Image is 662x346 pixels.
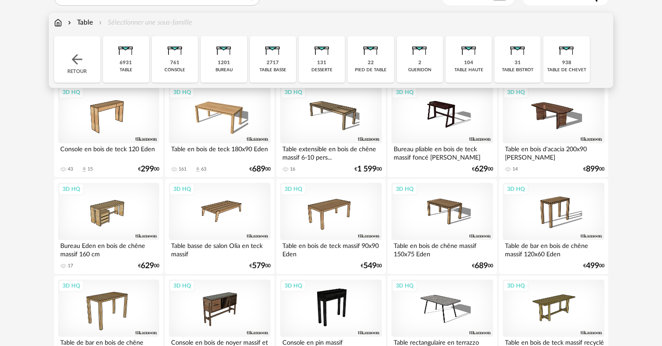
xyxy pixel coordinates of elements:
[280,240,381,258] div: Table en bois de teck massif 90x90 Eden
[59,280,84,291] div: 3D HQ
[169,183,195,195] div: 3D HQ
[276,82,385,177] a: 3D HQ Table extensible en bois de chêne massif 6-10 pers... 16 €1 59900
[249,263,271,269] div: € 00
[392,183,417,195] div: 3D HQ
[472,263,493,269] div: € 00
[260,67,286,73] div: table basse
[281,87,306,98] div: 3D HQ
[281,280,306,291] div: 3D HQ
[54,18,62,28] img: svg+xml;base64,PHN2ZyB3aWR0aD0iMTYiIGhlaWdodD0iMTciIHZpZXdCb3g9IjAgMCAxNiAxNyIgZmlsbD0ibm9uZSIgeG...
[355,67,387,73] div: pied de table
[418,60,421,66] div: 2
[59,87,84,98] div: 3D HQ
[359,36,383,60] img: Table.png
[59,183,84,195] div: 3D HQ
[138,166,159,172] div: € 00
[170,60,179,66] div: 761
[138,263,159,269] div: € 00
[503,87,529,98] div: 3D HQ
[503,183,529,195] div: 3D HQ
[163,36,187,60] img: Table.png
[475,263,488,269] span: 689
[311,67,333,73] div: desserte
[54,36,100,83] div: Retour
[216,67,233,73] div: bureau
[120,67,132,73] div: table
[212,36,236,60] img: Table.png
[179,166,187,172] div: 161
[141,166,154,172] span: 299
[54,82,163,177] a: 3D HQ Console en bois de teck 120 Eden 43 Download icon 15 €29900
[218,60,230,66] div: 1201
[547,67,586,73] div: table de chevet
[355,166,382,172] div: € 00
[194,166,201,173] span: Download icon
[276,179,385,274] a: 3D HQ Table en bois de teck massif 90x90 Eden €54900
[586,263,599,269] span: 499
[583,166,604,172] div: € 00
[267,60,279,66] div: 2717
[512,166,518,172] div: 14
[475,166,488,172] span: 629
[464,60,473,66] div: 104
[54,179,163,274] a: 3D HQ Bureau Eden en bois de chêne massif 160 cm 17 €62900
[169,143,270,161] div: Table en bois de teck 180x90 Eden
[68,166,73,172] div: 43
[201,166,206,172] div: 63
[391,240,493,258] div: Table en bois de chêne massif 150x75 Eden
[69,51,85,67] img: svg+xml;base64,PHN2ZyB3aWR0aD0iMjQiIGhlaWdodD0iMjQiIHZpZXdCb3g9IjAgMCAyNCAyNCIgZmlsbD0ibm9uZSIgeG...
[114,36,138,60] img: Table.png
[503,280,529,291] div: 3D HQ
[555,36,578,60] img: Table.png
[408,36,432,60] img: Table.png
[165,67,185,73] div: console
[502,67,534,73] div: table bistrot
[141,263,154,269] span: 629
[165,82,274,177] a: 3D HQ Table en bois de teck 180x90 Eden 161 Download icon 63 €68900
[503,240,604,258] div: Table de bar en bois de chêne massif 120x60 Eden
[169,240,270,258] div: Table basse de salon Olia en teck massif
[249,166,271,172] div: € 00
[408,67,432,73] div: gueridon
[583,263,604,269] div: € 00
[169,280,195,291] div: 3D HQ
[357,166,377,172] span: 1 599
[499,179,608,274] a: 3D HQ Table de bar en bois de chêne massif 120x60 Eden €49900
[310,36,334,60] img: Table.png
[562,60,571,66] div: 938
[457,36,481,60] img: Table.png
[280,143,381,161] div: Table extensible en bois de chêne massif 6-10 pers...
[68,263,73,269] div: 17
[388,179,497,274] a: 3D HQ Table en bois de chêne massif 150x75 Eden €68900
[368,60,374,66] div: 22
[66,18,73,28] img: svg+xml;base64,PHN2ZyB3aWR0aD0iMTYiIGhlaWdodD0iMTYiIHZpZXdCb3g9IjAgMCAxNiAxNiIgZmlsbD0ibm9uZSIgeG...
[499,82,608,177] a: 3D HQ Table en bois d'acacia 200x90 [PERSON_NAME] 14 €89900
[472,166,493,172] div: € 00
[290,166,295,172] div: 16
[88,166,93,172] div: 15
[388,82,497,177] a: 3D HQ Bureau pliable en bois de teck massif foncé [PERSON_NAME] €62900
[361,263,382,269] div: € 00
[392,280,417,291] div: 3D HQ
[392,87,417,98] div: 3D HQ
[252,166,265,172] span: 689
[252,263,265,269] span: 579
[120,60,132,66] div: 6931
[81,166,88,173] span: Download icon
[165,179,274,274] a: 3D HQ Table basse de salon Olia en teck massif €57900
[363,263,377,269] span: 549
[586,166,599,172] span: 899
[58,240,159,258] div: Bureau Eden en bois de chêne massif 160 cm
[454,67,483,73] div: table haute
[506,36,530,60] img: Table.png
[58,143,159,161] div: Console en bois de teck 120 Eden
[281,183,306,195] div: 3D HQ
[261,36,285,60] img: Table.png
[66,18,93,28] div: Table
[391,143,493,161] div: Bureau pliable en bois de teck massif foncé [PERSON_NAME]
[317,60,326,66] div: 131
[515,60,521,66] div: 31
[503,143,604,161] div: Table en bois d'acacia 200x90 [PERSON_NAME]
[169,87,195,98] div: 3D HQ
